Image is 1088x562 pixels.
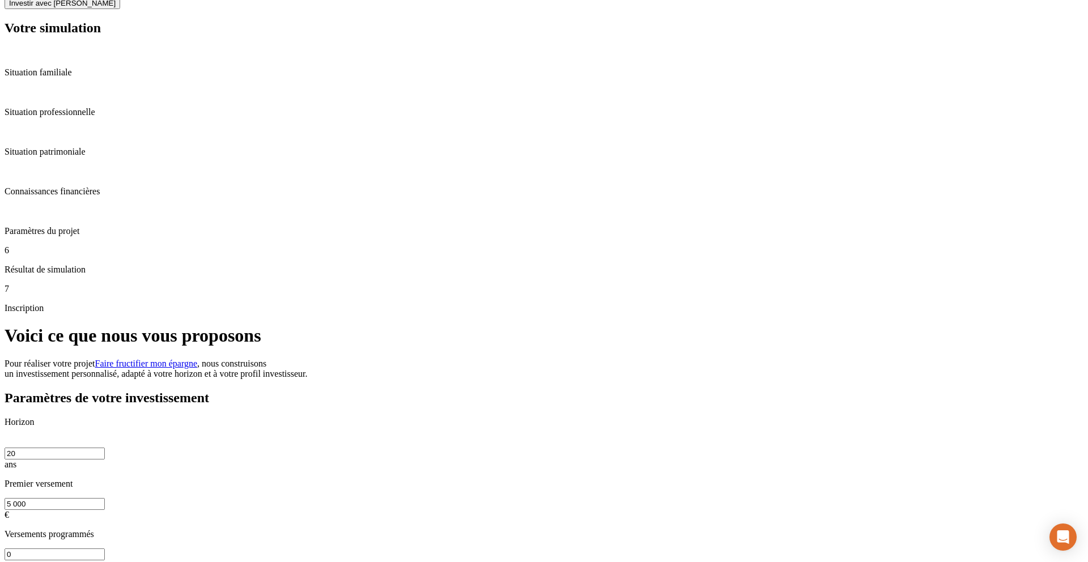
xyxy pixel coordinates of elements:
p: Situation patrimoniale [5,147,1083,157]
p: Premier versement [5,479,1083,489]
p: Connaissances financières [5,186,1083,197]
p: Versements programmés [5,529,1083,539]
p: Résultat de simulation [5,265,1083,275]
span: € [5,510,9,520]
span: Pour réaliser votre projet [5,359,95,368]
p: Paramètres du projet [5,226,1083,236]
div: Open Intercom Messenger [1049,523,1077,551]
p: 7 [5,284,1083,294]
p: Horizon [5,417,1083,427]
h2: Votre simulation [5,20,1083,36]
p: 6 [5,245,1083,256]
span: , nous construisons [197,359,266,368]
p: Inscription [5,303,1083,313]
h2: Paramètres de votre investissement [5,390,1083,406]
span: ans [5,459,16,469]
h1: Voici ce que nous vous proposons [5,325,1083,346]
a: Faire fructifier mon épargne [95,359,198,368]
p: Situation familiale [5,67,1083,78]
p: Situation professionnelle [5,107,1083,117]
span: un investissement personnalisé, adapté à votre horizon et à votre profil investisseur. [5,369,308,378]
